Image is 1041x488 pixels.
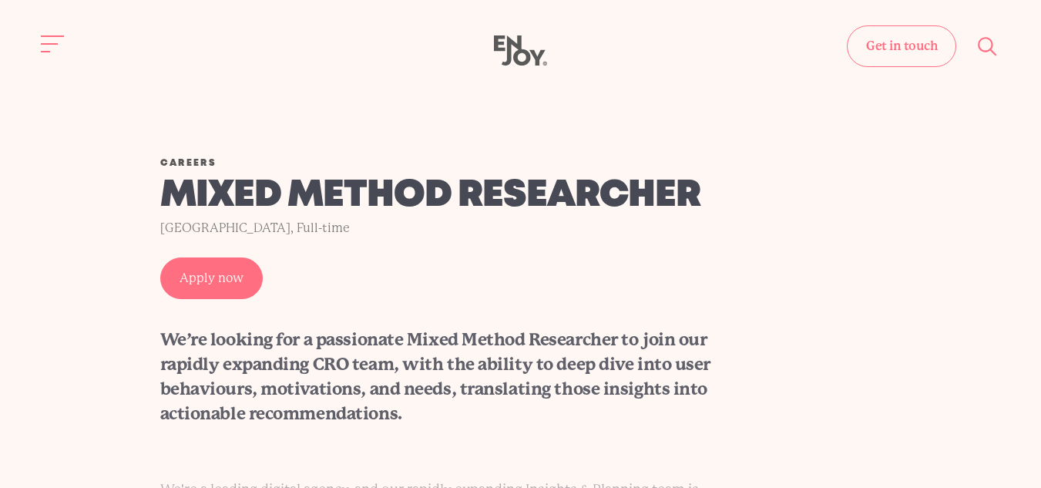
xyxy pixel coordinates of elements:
[160,159,217,167] a: Careers
[37,28,69,60] button: Site navigation
[160,217,737,239] div: [GEOGRAPHIC_DATA], Full-time
[847,25,956,67] a: Get in touch
[160,257,263,299] a: Apply now
[972,30,1004,62] button: Site search
[160,328,737,426] h2: We’re looking for a passionate Mixed Method Researcher to join our rapidly expanding CRO team, wi...
[160,174,737,217] h1: Mixed Method Researcher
